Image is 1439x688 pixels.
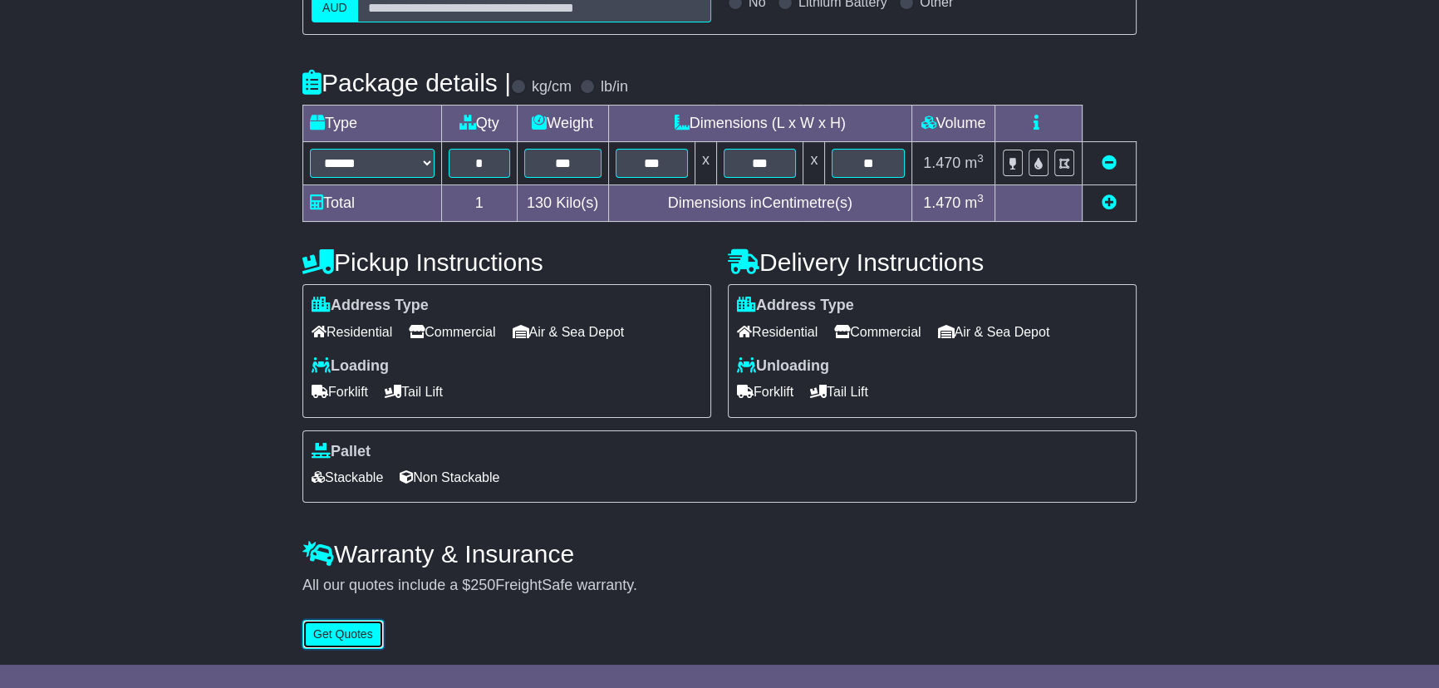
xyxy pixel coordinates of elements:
td: x [803,142,825,185]
span: Air & Sea Depot [513,319,625,345]
span: Stackable [312,464,383,490]
button: Get Quotes [302,620,384,649]
a: Add new item [1102,194,1117,211]
td: Total [303,185,442,222]
span: Forklift [737,379,793,405]
span: Tail Lift [810,379,868,405]
td: Kilo(s) [517,185,608,222]
td: Dimensions in Centimetre(s) [608,185,911,222]
span: 1.470 [923,155,960,171]
h4: Package details | [302,69,511,96]
span: 1.470 [923,194,960,211]
span: Residential [312,319,392,345]
td: Volume [911,106,995,142]
label: Address Type [737,297,854,315]
label: Unloading [737,357,829,376]
td: x [695,142,717,185]
span: Commercial [834,319,921,345]
span: Residential [737,319,818,345]
h4: Delivery Instructions [728,248,1137,276]
span: m [965,155,984,171]
span: Tail Lift [385,379,443,405]
span: m [965,194,984,211]
td: Weight [517,106,608,142]
span: Non Stackable [400,464,499,490]
td: Qty [442,106,518,142]
sup: 3 [977,152,984,165]
h4: Warranty & Insurance [302,540,1137,568]
label: kg/cm [532,78,572,96]
h4: Pickup Instructions [302,248,711,276]
td: 1 [442,185,518,222]
span: Forklift [312,379,368,405]
span: 250 [470,577,495,593]
label: Loading [312,357,389,376]
span: 130 [527,194,552,211]
span: Air & Sea Depot [938,319,1050,345]
td: Type [303,106,442,142]
label: Address Type [312,297,429,315]
label: lb/in [601,78,628,96]
span: Commercial [409,319,495,345]
td: Dimensions (L x W x H) [608,106,911,142]
sup: 3 [977,192,984,204]
div: All our quotes include a $ FreightSafe warranty. [302,577,1137,595]
label: Pallet [312,443,371,461]
a: Remove this item [1102,155,1117,171]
